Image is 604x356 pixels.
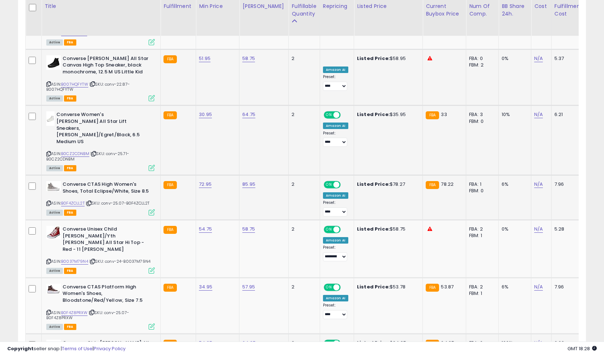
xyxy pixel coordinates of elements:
[324,284,333,290] span: ON
[292,3,316,18] div: Fulfillable Quantity
[554,226,580,232] div: 5.28
[426,284,439,292] small: FBA
[534,111,543,118] a: N/A
[323,123,348,129] div: Amazon AI
[469,226,493,232] div: FBA: 2
[7,345,34,352] strong: Copyright
[534,3,548,10] div: Cost
[502,181,526,188] div: 6%
[64,268,76,274] span: FBA
[163,181,177,189] small: FBA
[46,111,55,126] img: 21cwWw9WedL._SL40_.jpg
[469,284,493,290] div: FBA: 2
[567,345,597,352] span: 2025-09-9 18:28 GMT
[7,346,126,352] div: seller snap | |
[534,55,543,62] a: N/A
[46,111,155,170] div: ASIN:
[534,181,543,188] a: N/A
[554,111,580,118] div: 6.21
[46,226,61,239] img: 41B7QbjKlkS._SL40_.jpg
[357,181,390,188] b: Listed Price:
[61,310,88,316] a: B0F4Z8PRXW
[62,345,93,352] a: Terms of Use
[324,227,333,233] span: ON
[163,3,193,10] div: Fulfillment
[46,310,129,321] span: | SKU: conv-25.07-B0F4Z8PRXW
[64,210,76,216] span: FBA
[46,151,129,162] span: | SKU: conv-25.71-B0CZ2CDNBM
[323,200,348,216] div: Preset:
[292,284,314,290] div: 2
[323,295,348,301] div: Amazon AI
[323,74,348,91] div: Preset:
[61,200,85,206] a: B0F4ZCLL2T
[46,55,61,70] img: 41Z+LdVZ9+L._SL40_.jpg
[357,3,420,10] div: Listed Price
[199,226,212,233] a: 54.75
[441,111,447,118] span: 33
[46,55,155,101] div: ASIN:
[46,181,61,191] img: 41MvaG5lijL._SL40_.jpg
[339,112,351,118] span: OFF
[357,283,390,290] b: Listed Price:
[61,258,88,265] a: B0037M79N4
[323,131,348,147] div: Preset:
[89,258,150,264] span: | SKU: conv-24-B0037M79N4
[94,345,126,352] a: Privacy Policy
[357,226,390,232] b: Listed Price:
[292,111,314,118] div: 2
[46,39,63,46] span: All listings currently available for purchase on Amazon
[469,181,493,188] div: FBA: 1
[64,324,76,330] span: FBA
[469,62,493,68] div: FBM: 2
[469,3,495,18] div: Num of Comp.
[323,303,348,319] div: Preset:
[46,268,63,274] span: All listings currently available for purchase on Amazon
[242,181,255,188] a: 85.95
[502,226,526,232] div: 0%
[426,181,439,189] small: FBA
[56,111,144,147] b: Converse Women's [PERSON_NAME] All Star Lift Sneakers, [PERSON_NAME]/Egret/Black, 6.5 Medium US
[292,226,314,232] div: 2
[163,226,177,234] small: FBA
[554,181,580,188] div: 7.96
[46,81,130,92] span: | SKU: conv-22.87-B007HQFYTW
[441,181,454,188] span: 78.22
[163,284,177,292] small: FBA
[44,3,157,10] div: Title
[242,55,255,62] a: 58.75
[554,3,582,18] div: Fulfillment Cost
[426,111,439,119] small: FBA
[469,232,493,239] div: FBM: 1
[46,95,63,102] span: All listings currently available for purchase on Amazon
[324,182,333,188] span: ON
[441,283,454,290] span: 53.87
[63,181,150,196] b: Converse CTAS High Women's Shoes, Total Eclipse/White, Size 8.5
[469,290,493,297] div: FBM: 1
[242,283,255,291] a: 57.95
[323,245,348,261] div: Preset:
[46,165,63,171] span: All listings currently available for purchase on Amazon
[357,55,417,62] div: $58.95
[292,181,314,188] div: 2
[339,182,351,188] span: OFF
[46,284,155,329] div: ASIN:
[63,55,150,77] b: Converse [PERSON_NAME] All Star Canvas High Top Sneaker, black monochrome, 12.5 M US Little Kid
[61,81,88,87] a: B007HQFYTW
[242,226,255,233] a: 58.75
[339,284,351,290] span: OFF
[199,181,212,188] a: 72.95
[469,118,493,125] div: FBM: 0
[199,3,236,10] div: Min Price
[323,237,348,244] div: Amazon AI
[357,284,417,290] div: $53.78
[46,284,61,294] img: 31BUD2AIjYL._SL40_.jpg
[242,111,255,118] a: 64.75
[64,165,76,171] span: FBA
[357,181,417,188] div: $78.27
[323,3,351,10] div: Repricing
[426,3,463,18] div: Current Buybox Price
[502,3,528,18] div: BB Share 24h.
[534,226,543,233] a: N/A
[324,112,333,118] span: ON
